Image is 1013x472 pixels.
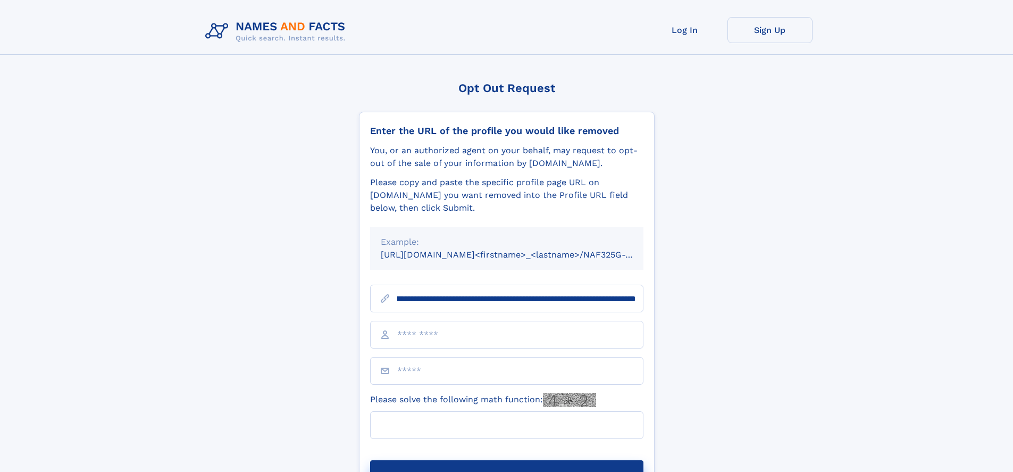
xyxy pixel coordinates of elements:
[201,17,354,46] img: Logo Names and Facts
[370,144,643,170] div: You, or an authorized agent on your behalf, may request to opt-out of the sale of your informatio...
[642,17,727,43] a: Log In
[370,125,643,137] div: Enter the URL of the profile you would like removed
[381,236,633,249] div: Example:
[359,81,655,95] div: Opt Out Request
[381,250,664,260] small: [URL][DOMAIN_NAME]<firstname>_<lastname>/NAF325G-xxxxxxxx
[727,17,813,43] a: Sign Up
[370,393,596,407] label: Please solve the following math function:
[370,176,643,214] div: Please copy and paste the specific profile page URL on [DOMAIN_NAME] you want removed into the Pr...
